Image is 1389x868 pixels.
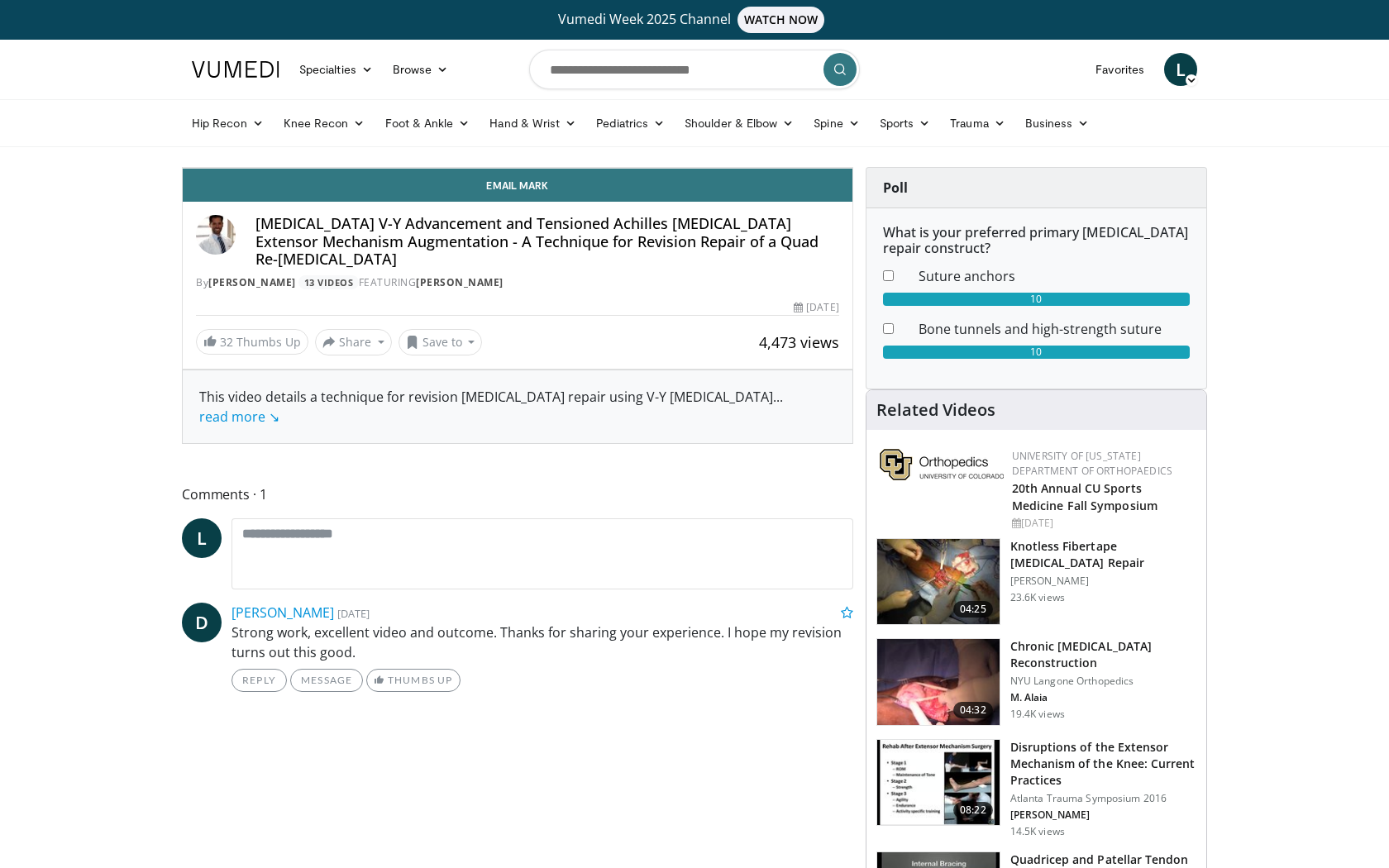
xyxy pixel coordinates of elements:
[337,606,370,621] small: [DATE]
[199,408,279,426] a: read more ↘
[1010,792,1196,805] p: Atlanta Trauma Symposium 2016
[876,638,1196,726] a: 04:32 Chronic [MEDICAL_DATA] Reconstruction NYU Langone Orthopedics M. Alaia 19.4K views
[876,538,1196,626] a: 04:25 Knotless Fibertape [MEDICAL_DATA] Repair [PERSON_NAME] 23.6K views
[1010,708,1065,721] p: 19.4K views
[182,603,222,642] a: D
[794,300,838,315] div: [DATE]
[1010,808,1196,822] p: [PERSON_NAME]
[182,518,222,558] a: L
[675,107,804,140] a: Shoulder & Elbow
[880,449,1004,480] img: 355603a8-37da-49b6-856f-e00d7e9307d3.png.150x105_q85_autocrop_double_scale_upscale_version-0.2.png
[289,53,383,86] a: Specialties
[196,215,236,255] img: Avatar
[183,168,852,169] video-js: Video Player
[399,329,483,355] button: Save to
[1086,53,1154,86] a: Favorites
[883,346,1190,359] div: 10
[366,669,460,692] a: Thumbs Up
[383,53,459,86] a: Browse
[196,329,308,355] a: 32 Thumbs Up
[883,225,1190,256] h6: What is your preferred primary [MEDICAL_DATA] repair construct?
[199,388,783,426] span: ...
[1012,480,1157,513] a: 20th Annual CU Sports Medicine Fall Symposium
[876,400,995,420] h4: Related Videos
[1015,107,1100,140] a: Business
[759,332,839,352] span: 4,473 views
[231,603,334,622] a: [PERSON_NAME]
[1012,516,1193,531] div: [DATE]
[375,107,480,140] a: Foot & Ankle
[804,107,869,140] a: Spine
[208,275,296,289] a: [PERSON_NAME]
[182,107,274,140] a: Hip Recon
[274,107,375,140] a: Knee Recon
[1010,675,1196,688] p: NYU Langone Orthopedics
[586,107,675,140] a: Pediatrics
[231,622,853,662] p: Strong work, excellent video and outcome. Thanks for sharing your experience. I hope my revision ...
[182,484,853,505] span: Comments 1
[290,669,363,692] a: Message
[1164,53,1197,86] a: L
[529,50,860,89] input: Search topics, interventions
[315,329,392,355] button: Share
[199,387,836,427] div: This video details a technique for revision [MEDICAL_DATA] repair using V-Y [MEDICAL_DATA]
[416,275,504,289] a: [PERSON_NAME]
[1010,575,1196,588] p: [PERSON_NAME]
[480,107,586,140] a: Hand & Wrist
[1012,449,1172,478] a: University of [US_STATE] Department of Orthopaedics
[737,7,825,33] span: WATCH NOW
[1010,538,1196,571] h3: Knotless Fibertape [MEDICAL_DATA] Repair
[298,275,359,289] a: 13 Videos
[877,539,1000,625] img: E-HI8y-Omg85H4KX4xMDoxOjBzMTt2bJ.150x105_q85_crop-smart_upscale.jpg
[194,7,1195,33] a: Vumedi Week 2025 ChannelWATCH NOW
[876,739,1196,838] a: 08:22 Disruptions of the Extensor Mechanism of the Knee: Current Practices Atlanta Trauma Symposi...
[953,702,993,718] span: 04:32
[870,107,941,140] a: Sports
[1010,739,1196,789] h3: Disruptions of the Extensor Mechanism of the Knee: Current Practices
[183,169,852,202] a: Email Mark
[883,179,908,197] strong: Poll
[906,266,1202,286] dd: Suture anchors
[877,740,1000,826] img: c329ce19-05ea-4e12-b583-111b1ee27852.150x105_q85_crop-smart_upscale.jpg
[1010,591,1065,604] p: 23.6K views
[1010,825,1065,838] p: 14.5K views
[1010,691,1196,704] p: M. Alaia
[196,275,839,290] div: By FEATURING
[953,802,993,818] span: 08:22
[231,669,287,692] a: Reply
[883,293,1190,306] div: 10
[940,107,1015,140] a: Trauma
[1010,638,1196,671] h3: Chronic [MEDICAL_DATA] Reconstruction
[255,215,839,269] h4: [MEDICAL_DATA] V-Y Advancement and Tensioned Achilles [MEDICAL_DATA] Extensor Mechanism Augmentat...
[953,601,993,618] span: 04:25
[192,61,279,78] img: VuMedi Logo
[877,639,1000,725] img: E-HI8y-Omg85H4KX4xMDoxOjBzMTt2bJ.150x105_q85_crop-smart_upscale.jpg
[220,334,233,350] span: 32
[906,319,1202,339] dd: Bone tunnels and high-strength suture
